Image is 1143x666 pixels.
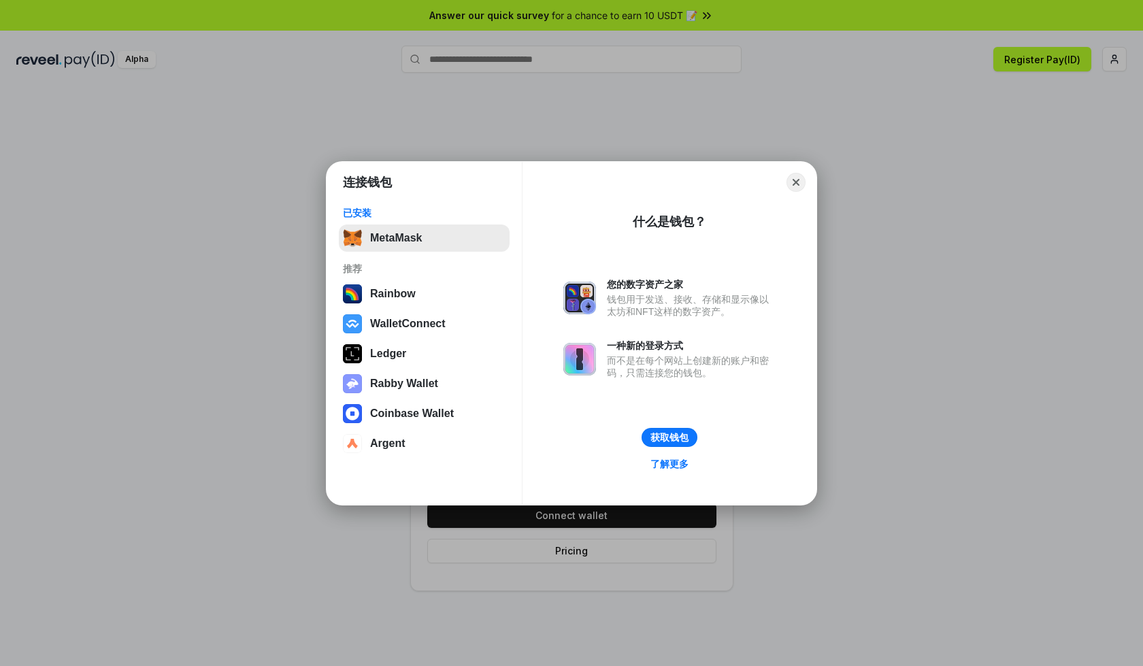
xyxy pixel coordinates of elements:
[343,344,362,363] img: svg+xml,%3Csvg%20xmlns%3D%22http%3A%2F%2Fwww.w3.org%2F2000%2Fsvg%22%20width%3D%2228%22%20height%3...
[607,293,776,318] div: 钱包用于发送、接收、存储和显示像以太坊和NFT这样的数字资产。
[343,263,506,275] div: 推荐
[650,431,689,444] div: 获取钱包
[339,340,510,367] button: Ledger
[343,404,362,423] img: svg+xml,%3Csvg%20width%3D%2228%22%20height%3D%2228%22%20viewBox%3D%220%200%2028%2028%22%20fill%3D...
[343,284,362,303] img: svg+xml,%3Csvg%20width%3D%22120%22%20height%3D%22120%22%20viewBox%3D%220%200%20120%20120%22%20fil...
[607,339,776,352] div: 一种新的登录方式
[607,278,776,290] div: 您的数字资产之家
[343,374,362,393] img: svg+xml,%3Csvg%20xmlns%3D%22http%3A%2F%2Fwww.w3.org%2F2000%2Fsvg%22%20fill%3D%22none%22%20viewBox...
[370,407,454,420] div: Coinbase Wallet
[339,370,510,397] button: Rabby Wallet
[370,288,416,300] div: Rainbow
[563,343,596,376] img: svg+xml,%3Csvg%20xmlns%3D%22http%3A%2F%2Fwww.w3.org%2F2000%2Fsvg%22%20fill%3D%22none%22%20viewBox...
[339,430,510,457] button: Argent
[339,400,510,427] button: Coinbase Wallet
[343,229,362,248] img: svg+xml,%3Csvg%20fill%3D%22none%22%20height%3D%2233%22%20viewBox%3D%220%200%2035%2033%22%20width%...
[370,437,405,450] div: Argent
[786,173,806,192] button: Close
[343,434,362,453] img: svg+xml,%3Csvg%20width%3D%2228%22%20height%3D%2228%22%20viewBox%3D%220%200%2028%2028%22%20fill%3D...
[633,214,706,230] div: 什么是钱包？
[370,318,446,330] div: WalletConnect
[370,348,406,360] div: Ledger
[339,310,510,337] button: WalletConnect
[343,207,506,219] div: 已安装
[642,428,697,447] button: 获取钱包
[339,224,510,252] button: MetaMask
[343,174,392,190] h1: 连接钱包
[343,314,362,333] img: svg+xml,%3Csvg%20width%3D%2228%22%20height%3D%2228%22%20viewBox%3D%220%200%2028%2028%22%20fill%3D...
[370,378,438,390] div: Rabby Wallet
[370,232,422,244] div: MetaMask
[339,280,510,307] button: Rainbow
[642,455,697,473] a: 了解更多
[563,282,596,314] img: svg+xml,%3Csvg%20xmlns%3D%22http%3A%2F%2Fwww.w3.org%2F2000%2Fsvg%22%20fill%3D%22none%22%20viewBox...
[607,354,776,379] div: 而不是在每个网站上创建新的账户和密码，只需连接您的钱包。
[650,458,689,470] div: 了解更多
